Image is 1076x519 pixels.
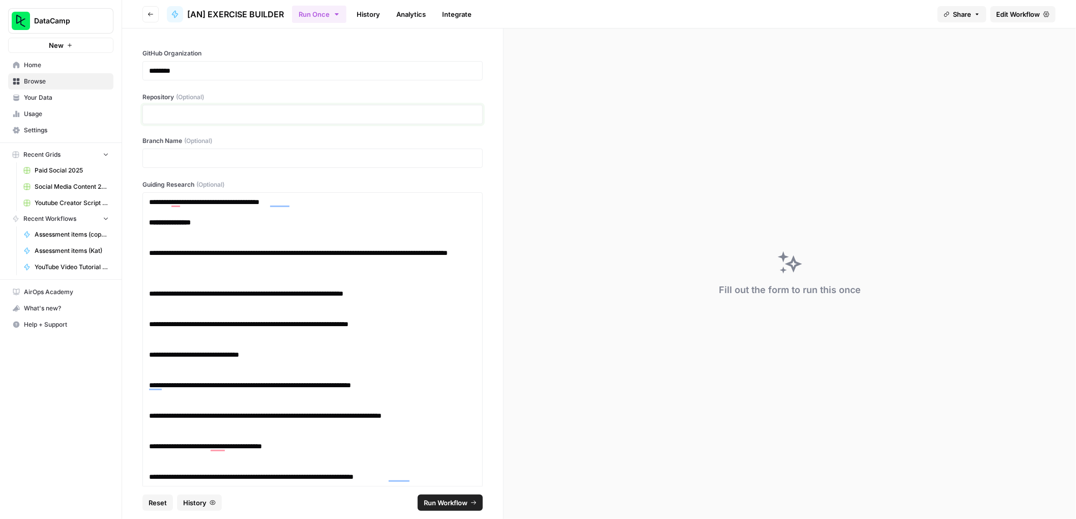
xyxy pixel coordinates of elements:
a: Analytics [390,6,432,22]
span: Share [953,9,971,19]
div: What's new? [9,301,113,316]
a: History [351,6,386,22]
span: (Optional) [196,180,224,189]
button: Run Workflow [418,495,483,511]
a: Settings [8,122,113,138]
a: Browse [8,73,113,90]
a: Youtube Creator Script Optimisations [19,195,113,211]
span: Run Workflow [424,498,468,508]
span: Recent Grids [23,150,61,159]
span: Home [24,61,109,70]
a: YouTube Video Tutorial Title & Description Generator [19,259,113,275]
span: Edit Workflow [997,9,1040,19]
span: Social Media Content 2025 [35,182,109,191]
a: Assessment items (copy from Kat) [19,226,113,243]
button: Recent Grids [8,147,113,162]
span: DataCamp [34,16,96,26]
span: Assessment items (Kat) [35,246,109,255]
button: Reset [142,495,173,511]
span: Youtube Creator Script Optimisations [35,198,109,208]
span: Paid Social 2025 [35,166,109,175]
a: Assessment items (Kat) [19,243,113,259]
span: Assessment items (copy from Kat) [35,230,109,239]
span: Recent Workflows [23,214,76,223]
a: AirOps Academy [8,284,113,300]
a: [AN] EXERCISE BUILDER [167,6,284,22]
div: Fill out the form to run this once [719,283,861,297]
button: History [177,495,222,511]
button: Workspace: DataCamp [8,8,113,34]
span: (Optional) [176,93,204,102]
span: [AN] EXERCISE BUILDER [187,8,284,20]
button: Run Once [292,6,346,23]
button: What's new? [8,300,113,316]
span: New [49,40,64,50]
button: Recent Workflows [8,211,113,226]
img: DataCamp Logo [12,12,30,30]
a: Usage [8,106,113,122]
button: Help + Support [8,316,113,333]
span: Settings [24,126,109,135]
span: History [183,498,207,508]
label: Repository [142,93,483,102]
button: New [8,38,113,53]
span: Help + Support [24,320,109,329]
button: Share [938,6,986,22]
span: YouTube Video Tutorial Title & Description Generator [35,263,109,272]
span: Reset [149,498,167,508]
label: Branch Name [142,136,483,146]
a: Edit Workflow [991,6,1056,22]
a: Paid Social 2025 [19,162,113,179]
span: AirOps Academy [24,287,109,297]
label: Guiding Research [142,180,483,189]
span: (Optional) [184,136,212,146]
span: Browse [24,77,109,86]
label: GitHub Organization [142,49,483,58]
a: Home [8,57,113,73]
a: Integrate [436,6,478,22]
span: Your Data [24,93,109,102]
span: Usage [24,109,109,119]
a: Social Media Content 2025 [19,179,113,195]
a: Your Data [8,90,113,106]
